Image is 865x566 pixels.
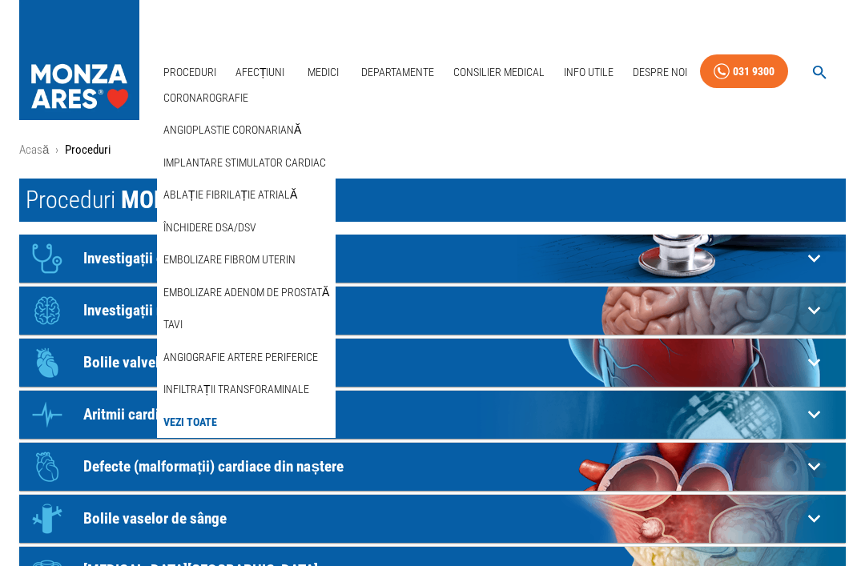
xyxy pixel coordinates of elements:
[160,279,332,306] a: Embolizare adenom de prostată
[229,56,292,89] a: Afecțiuni
[297,56,348,89] a: Medici
[626,56,694,89] a: Despre Noi
[557,56,620,89] a: Info Utile
[55,141,58,159] li: ›
[700,54,788,89] a: 031 9300
[160,182,300,208] a: Ablație fibrilație atrială
[65,141,111,159] p: Proceduri
[23,391,71,439] div: Icon
[160,85,251,111] a: Coronarografie
[23,443,71,491] div: Icon
[19,287,846,335] div: IconInvestigații neurologie
[19,235,846,283] div: IconInvestigații cardiologie
[121,186,254,214] span: MONZA ARES
[157,308,336,341] div: TAVI
[157,243,336,276] div: Embolizare fibrom uterin
[733,62,774,82] div: 031 9300
[157,179,336,211] div: Ablație fibrilație atrială
[19,179,846,222] h1: Proceduri
[19,143,49,157] a: Acasă
[23,235,71,283] div: Icon
[83,406,802,423] p: Aritmii cardiace
[19,443,846,491] div: IconDefecte (malformații) cardiace din naștere
[157,82,336,439] nav: secondary mailbox folders
[157,276,336,309] div: Embolizare adenom de prostată
[83,302,802,319] p: Investigații neurologie
[157,147,336,179] div: Implantare stimulator cardiac
[160,311,186,338] a: TAVI
[157,82,336,114] div: Coronarografie
[83,510,802,527] p: Bolile vaselor de sânge
[447,56,551,89] a: Consilier Medical
[160,409,220,436] a: Vezi Toate
[355,56,441,89] a: Departamente
[160,376,312,403] a: Infiltrații transforaminale
[23,495,71,543] div: Icon
[157,114,336,147] div: Angioplastie coronariană
[157,406,336,439] div: Vezi Toate
[160,344,321,371] a: Angiografie artere periferice
[19,495,846,543] div: IconBolile vaselor de sânge
[160,117,304,143] a: Angioplastie coronariană
[157,341,336,374] div: Angiografie artere periferice
[160,215,259,241] a: Închidere DSA/DSV
[83,354,802,371] p: Bolile valvelor și ale vaselor inimii
[83,458,802,475] p: Defecte (malformații) cardiace din naștere
[160,150,329,176] a: Implantare stimulator cardiac
[83,250,802,267] p: Investigații cardiologie
[157,211,336,244] div: Închidere DSA/DSV
[23,339,71,387] div: Icon
[19,339,846,387] div: IconBolile valvelor și ale vaselor inimii
[19,141,846,159] nav: breadcrumb
[19,391,846,439] div: IconAritmii cardiace
[157,56,223,89] a: Proceduri
[23,287,71,335] div: Icon
[160,247,299,273] a: Embolizare fibrom uterin
[157,373,336,406] div: Infiltrații transforaminale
